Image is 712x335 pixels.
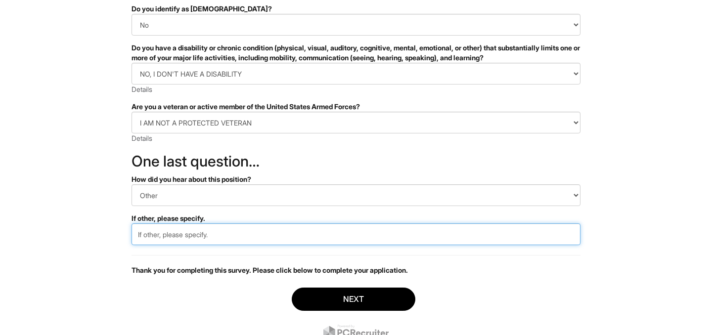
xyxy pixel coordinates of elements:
[132,223,580,245] input: If other, please specify.
[132,63,580,84] select: Do you have a disability or chronic condition (physical, visual, auditory, cognitive, mental, emo...
[132,134,152,142] a: Details
[132,112,580,133] select: Are you a veteran or active member of the United States Armed Forces?
[292,288,415,311] button: Next
[132,184,580,206] select: How did you hear about this position?
[132,43,580,63] div: Do you have a disability or chronic condition (physical, visual, auditory, cognitive, mental, emo...
[132,102,580,112] div: Are you a veteran or active member of the United States Armed Forces?
[132,14,580,36] select: Do you identify as transgender?
[132,265,580,275] p: Thank you for completing this survey. Please click below to complete your application.
[132,153,580,169] h2: One last question…
[132,213,580,223] div: If other, please specify.
[132,174,580,184] div: How did you hear about this position?
[132,85,152,93] a: Details
[132,4,580,14] div: Do you identify as [DEMOGRAPHIC_DATA]?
